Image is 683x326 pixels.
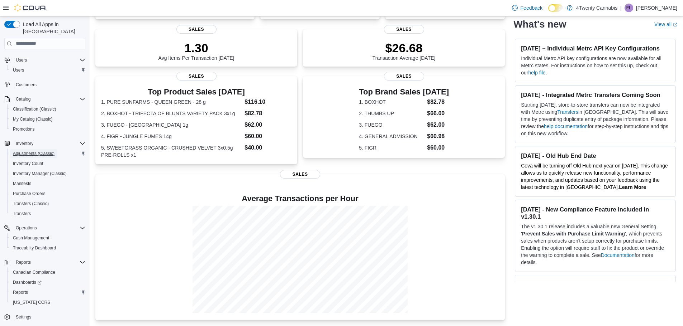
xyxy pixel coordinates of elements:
[521,163,668,190] span: Cova will be turning off Old Hub next year on [DATE]. This change allows us to quickly release ne...
[10,298,53,307] a: [US_STATE] CCRS
[1,312,88,322] button: Settings
[10,209,34,218] a: Transfers
[10,125,85,133] span: Promotions
[521,223,670,266] p: The v1.30.1 release includes a valuable new General Setting, ' ', which prevents sales when produ...
[13,106,56,112] span: Classification (Classic)
[16,225,37,231] span: Operations
[1,257,88,267] button: Reports
[521,91,670,98] h3: [DATE] - Integrated Metrc Transfers Coming Soon
[10,169,85,178] span: Inventory Manager (Classic)
[245,143,291,152] dd: $40.00
[13,81,39,89] a: Customers
[359,110,424,117] dt: 2. THUMBS UP
[13,139,36,148] button: Inventory
[158,41,234,55] p: 1.30
[7,267,88,277] button: Canadian Compliance
[13,56,85,64] span: Users
[7,297,88,307] button: [US_STATE] CCRS
[521,4,542,11] span: Feedback
[7,114,88,124] button: My Catalog (Classic)
[10,268,85,277] span: Canadian Compliance
[10,298,85,307] span: Washington CCRS
[521,152,670,159] h3: [DATE] - Old Hub End Date
[7,209,88,219] button: Transfers
[521,206,670,220] h3: [DATE] - New Compliance Feature Included in v1.30.1
[10,278,85,287] span: Dashboards
[13,126,35,132] span: Promotions
[7,243,88,253] button: Traceabilty Dashboard
[619,184,646,190] a: Learn More
[10,115,85,123] span: My Catalog (Classic)
[13,258,85,267] span: Reports
[673,23,677,27] svg: External link
[13,224,85,232] span: Operations
[10,189,85,198] span: Purchase Orders
[7,104,88,114] button: Classification (Classic)
[10,179,34,188] a: Manifests
[13,279,42,285] span: Dashboards
[10,66,85,74] span: Users
[13,211,31,216] span: Transfers
[7,65,88,75] button: Users
[557,109,578,115] a: Transfers
[513,19,566,30] h2: What's new
[13,258,34,267] button: Reports
[101,144,242,159] dt: 5. SWEETGRASS ORGANIC - CRUSHED VELVET 3x0.5g PRE-ROLLS x1
[13,201,49,206] span: Transfers (Classic)
[16,57,27,63] span: Users
[373,41,436,55] p: $26.68
[10,115,56,123] a: My Catalog (Classic)
[101,194,499,203] h4: Average Transactions per Hour
[13,171,67,176] span: Inventory Manager (Classic)
[427,143,449,152] dd: $60.00
[10,244,59,252] a: Traceabilty Dashboard
[10,189,48,198] a: Purchase Orders
[620,4,622,12] p: |
[158,41,234,61] div: Avg Items Per Transaction [DATE]
[10,149,85,158] span: Adjustments (Classic)
[10,244,85,252] span: Traceabilty Dashboard
[1,94,88,104] button: Catalog
[1,79,88,90] button: Customers
[10,159,46,168] a: Inventory Count
[373,41,436,61] div: Transaction Average [DATE]
[7,179,88,189] button: Manifests
[544,123,588,129] a: help documentation
[10,149,57,158] a: Adjustments (Classic)
[13,116,53,122] span: My Catalog (Classic)
[359,88,449,96] h3: Top Brand Sales [DATE]
[654,21,677,27] a: View allExternal link
[101,88,291,96] h3: Top Product Sales [DATE]
[10,105,85,113] span: Classification (Classic)
[7,287,88,297] button: Reports
[245,98,291,106] dd: $116.10
[7,199,88,209] button: Transfers (Classic)
[10,288,31,297] a: Reports
[13,139,85,148] span: Inventory
[13,95,85,103] span: Catalog
[16,141,33,146] span: Inventory
[10,278,44,287] a: Dashboards
[176,72,217,81] span: Sales
[10,234,85,242] span: Cash Management
[10,199,52,208] a: Transfers (Classic)
[10,105,59,113] a: Classification (Classic)
[7,149,88,159] button: Adjustments (Classic)
[359,121,424,128] dt: 3. FUEGO
[245,132,291,141] dd: $60.00
[16,314,31,320] span: Settings
[384,25,424,34] span: Sales
[101,98,242,106] dt: 1. PURE SUNFARMS - QUEEN GREEN - 28 g
[576,4,617,12] p: 4Twenty Cannabis
[427,132,449,141] dd: $60.98
[521,45,670,52] h3: [DATE] – Individual Metrc API Key Configurations
[10,268,58,277] a: Canadian Compliance
[101,133,242,140] dt: 4. FIGR - JUNGLE FUMES 14g
[245,109,291,118] dd: $82.78
[10,288,85,297] span: Reports
[13,224,40,232] button: Operations
[427,121,449,129] dd: $62.00
[13,181,31,186] span: Manifests
[14,4,47,11] img: Cova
